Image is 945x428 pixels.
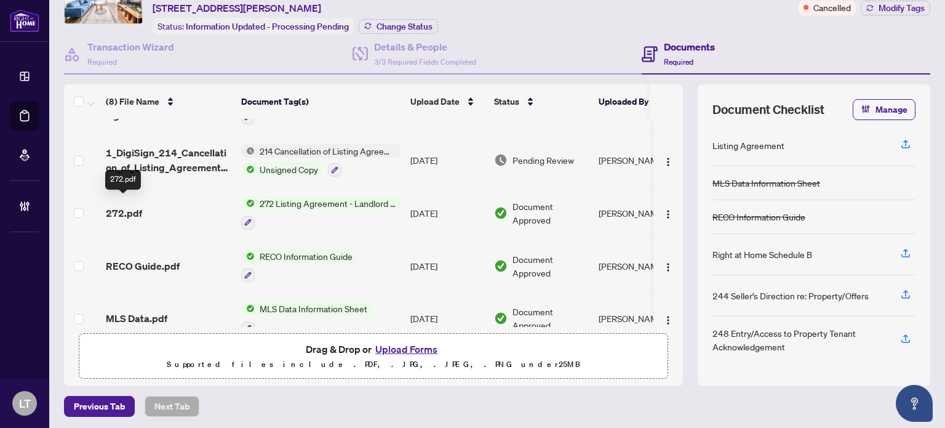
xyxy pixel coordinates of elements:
img: Logo [663,262,673,272]
span: Document Approved [512,252,589,280]
span: Required [664,57,693,67]
th: Upload Date [405,84,489,119]
img: Document Status [494,206,508,220]
td: [DATE] [405,187,489,240]
td: [PERSON_NAME] [594,187,686,240]
div: 244 Seller’s Direction re: Property/Offers [712,289,869,302]
span: Drag & Drop or [306,341,441,357]
img: Status Icon [241,196,255,210]
button: Previous Tab [64,396,135,417]
button: Status Icon272 Listing Agreement - Landlord Designated Representation Agreement Authority to Offe... [241,196,401,230]
span: Pending Review [512,153,574,167]
div: Right at Home Schedule B [712,248,812,261]
span: Information Updated - Processing Pending [186,21,349,32]
div: Status: [153,18,354,34]
span: Manage [875,100,907,119]
button: Logo [658,150,678,170]
button: Logo [658,309,678,328]
span: RECO Information Guide [255,249,357,263]
img: Status Icon [241,144,255,158]
img: Document Status [494,312,508,325]
td: [PERSON_NAME] [594,134,686,187]
h4: Documents [664,39,715,54]
span: LT [19,395,31,412]
th: Document Tag(s) [236,84,405,119]
span: 214 Cancellation of Listing Agreement - Authority to Offer for Lease [255,144,401,158]
span: Previous Tab [74,397,125,416]
td: [PERSON_NAME] [594,292,686,345]
button: Logo [658,203,678,223]
span: Document Checklist [712,101,824,118]
p: Supported files include .PDF, .JPG, .JPEG, .PNG under 25 MB [87,357,660,372]
h4: Details & People [374,39,476,54]
span: Document Approved [512,305,589,332]
img: Document Status [494,153,508,167]
th: Uploaded By [594,84,686,119]
img: logo [10,9,39,32]
img: Status Icon [241,163,255,176]
button: Change Status [359,19,438,34]
button: Status Icon214 Cancellation of Listing Agreement - Authority to Offer for LeaseStatus IconUnsigne... [241,144,401,177]
span: Required [87,57,117,67]
td: [PERSON_NAME] [594,240,686,293]
span: Upload Date [410,95,460,108]
button: Open asap [896,385,933,422]
span: Drag & Drop orUpload FormsSupported files include .PDF, .JPG, .JPEG, .PNG under25MB [79,334,668,379]
span: [STREET_ADDRESS][PERSON_NAME] [153,1,321,15]
button: Logo [658,256,678,276]
button: Manage [853,99,915,120]
span: RECO Guide.pdf [106,259,180,273]
span: 1_DigiSign_214_Cancellation_of_Listing_Agreement_-_Authority_to_Offer_for_Lease_A__-_PropTx-[PERS... [106,145,231,175]
h4: Transaction Wizard [87,39,174,54]
img: Status Icon [241,249,255,263]
img: Logo [663,157,673,167]
button: Status IconRECO Information Guide [241,249,357,283]
span: Cancelled [813,1,851,14]
span: MLS Data Information Sheet [255,302,372,315]
th: Status [489,84,594,119]
td: [DATE] [405,134,489,187]
span: MLS Data.pdf [106,311,167,326]
span: (8) File Name [106,95,159,108]
button: Next Tab [145,396,199,417]
span: Status [494,95,519,108]
button: Status IconMLS Data Information Sheet [241,302,372,335]
td: [DATE] [405,240,489,293]
td: [DATE] [405,292,489,345]
div: 248 Entry/Access to Property Tenant Acknowledgement [712,326,886,353]
img: Logo [663,209,673,219]
img: Document Status [494,259,508,273]
button: Upload Forms [372,341,441,357]
span: 272.pdf [106,206,142,220]
span: Change Status [377,22,433,31]
div: MLS Data Information Sheet [712,176,820,190]
span: Unsigned Copy [255,163,323,176]
div: RECO Information Guide [712,210,805,224]
span: Modify Tags [879,4,925,12]
button: Modify Tags [861,1,930,15]
th: (8) File Name [101,84,236,119]
span: 3/3 Required Fields Completed [374,57,476,67]
span: 272 Listing Agreement - Landlord Designated Representation Agreement Authority to Offer for Lease [255,196,401,210]
span: Document Approved [512,200,589,227]
img: Status Icon [241,302,255,315]
div: Listing Agreement [712,139,784,152]
div: 272.pdf [105,170,141,190]
img: Logo [663,315,673,325]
